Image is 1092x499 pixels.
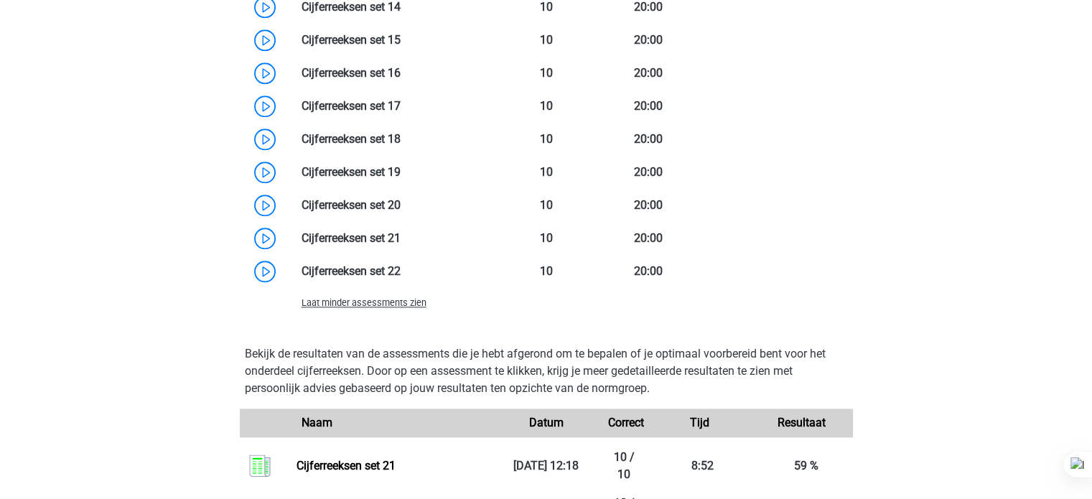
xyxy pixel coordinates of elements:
[648,414,750,432] div: Tijd
[291,65,495,82] div: Cijferreeksen set 16
[297,459,396,472] a: Cijferreeksen set 21
[245,345,848,397] p: Bekijk de resultaten van de assessments die je hebt afgerond om te bepalen of je optimaal voorber...
[291,197,495,214] div: Cijferreeksen set 20
[291,98,495,115] div: Cijferreeksen set 17
[291,414,495,432] div: Naam
[750,414,852,432] div: Resultaat
[302,297,426,308] span: Laat minder assessments zien
[291,230,495,247] div: Cijferreeksen set 21
[291,263,495,280] div: Cijferreeksen set 22
[291,164,495,181] div: Cijferreeksen set 19
[291,131,495,148] div: Cijferreeksen set 18
[597,414,648,432] div: Correct
[291,32,495,49] div: Cijferreeksen set 15
[495,414,597,432] div: Datum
